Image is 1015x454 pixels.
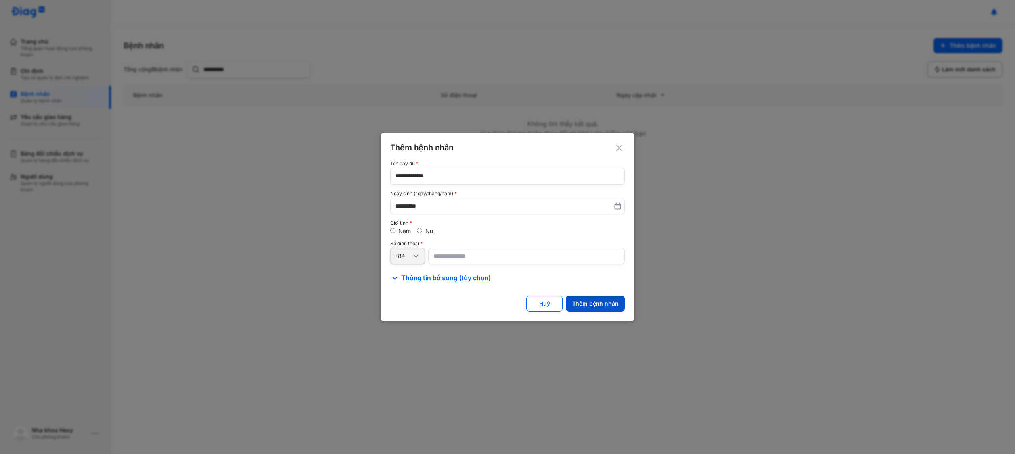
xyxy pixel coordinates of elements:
[401,273,491,283] span: Thông tin bổ sung (tùy chọn)
[390,142,625,153] div: Thêm bệnh nhân
[398,227,411,234] label: Nam
[395,252,411,260] div: +84
[425,227,433,234] label: Nữ
[390,241,625,246] div: Số điện thoại
[566,296,625,312] button: Thêm bệnh nhân
[390,161,625,166] div: Tên đầy đủ
[572,300,619,307] div: Thêm bệnh nhân
[526,296,563,312] button: Huỷ
[390,220,625,226] div: Giới tính
[390,191,625,196] div: Ngày sinh (ngày/tháng/năm)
